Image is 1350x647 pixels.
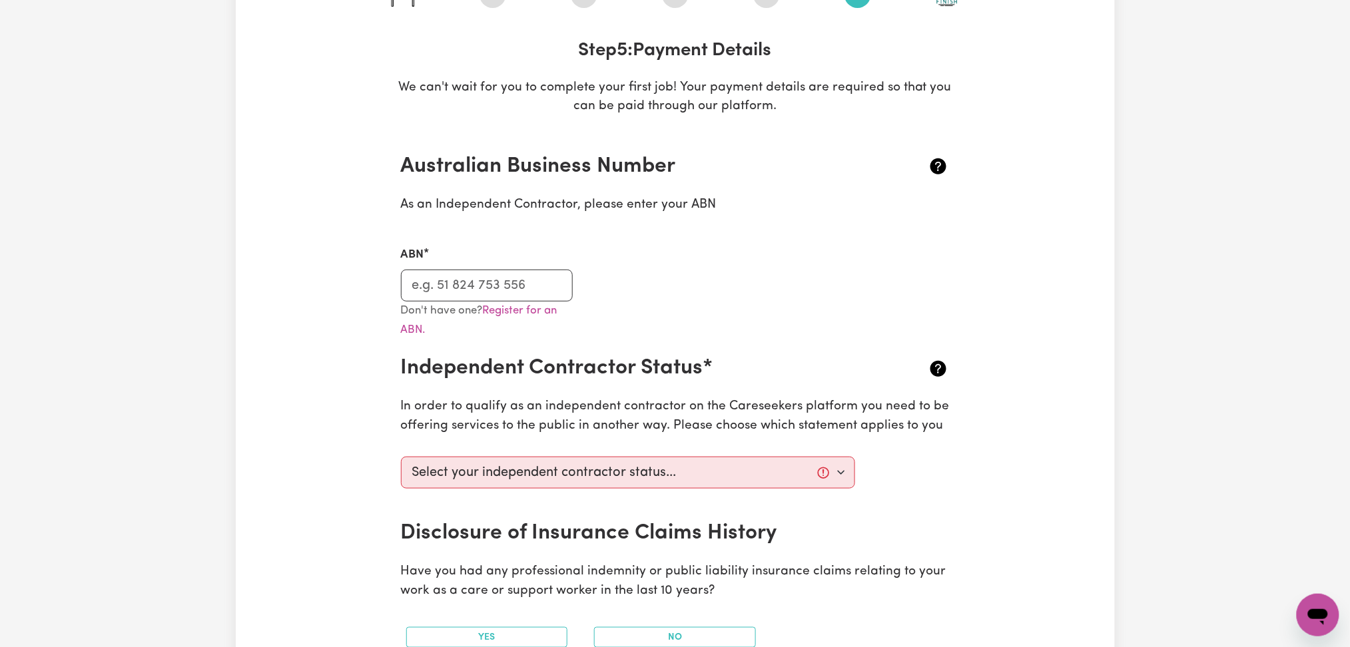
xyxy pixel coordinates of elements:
[401,521,858,546] h2: Disclosure of Insurance Claims History
[401,305,557,335] a: Register for an ABN.
[401,305,557,335] small: Don't have one?
[401,562,950,601] p: Have you had any professional indemnity or public liability insurance claims relating to your wor...
[401,397,950,436] p: In order to qualify as an independent contractor on the Careseekers platform you need to be offer...
[1297,594,1339,636] iframe: Button to launch messaging window
[401,154,858,179] h2: Australian Business Number
[390,40,960,63] h3: Step 5 : Payment Details
[401,355,858,381] h2: Independent Contractor Status*
[401,246,424,264] label: ABN
[401,270,573,302] input: e.g. 51 824 753 556
[401,196,950,215] p: As an Independent Contractor, please enter your ABN
[390,79,960,117] p: We can't wait for you to complete your first job! Your payment details are required so that you c...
